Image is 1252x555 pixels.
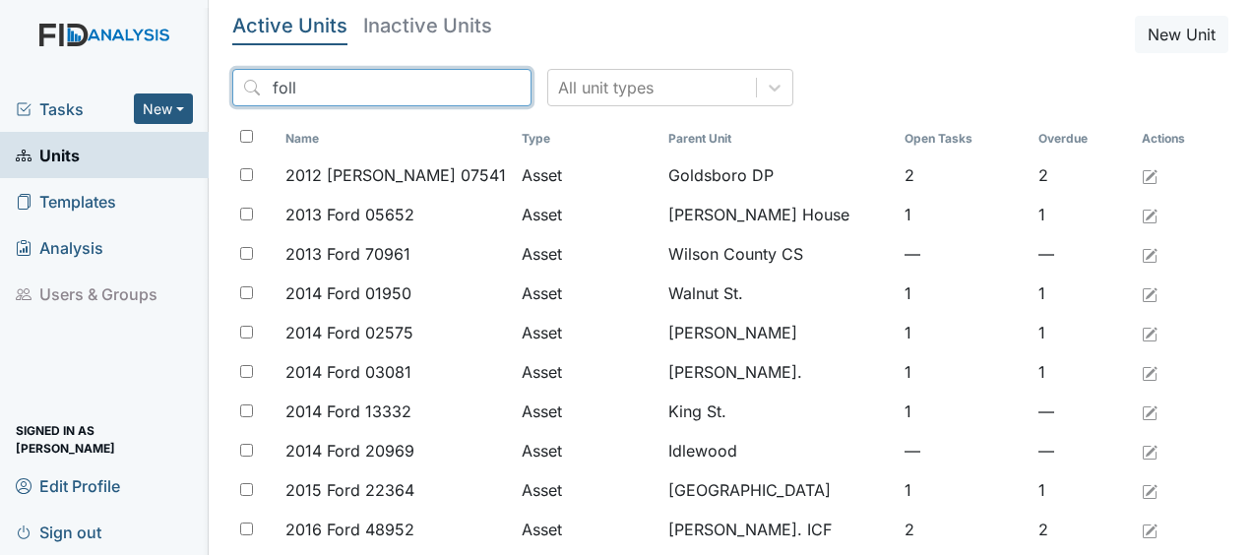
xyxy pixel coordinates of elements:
[1142,163,1158,187] a: Edit
[514,122,660,155] th: Toggle SortBy
[897,431,1031,470] td: —
[897,510,1031,549] td: 2
[897,470,1031,510] td: 1
[1031,313,1135,352] td: 1
[660,195,897,234] td: [PERSON_NAME] House
[1031,195,1135,234] td: 1
[285,400,411,423] span: 2014 Ford 13332
[1135,16,1228,53] button: New Unit
[660,122,897,155] th: Toggle SortBy
[285,242,410,266] span: 2013 Ford 70961
[240,130,253,143] input: Toggle All Rows Selected
[897,352,1031,392] td: 1
[514,470,660,510] td: Asset
[514,313,660,352] td: Asset
[514,195,660,234] td: Asset
[1031,234,1135,274] td: —
[1142,203,1158,226] a: Edit
[514,352,660,392] td: Asset
[16,97,134,121] a: Tasks
[1142,478,1158,502] a: Edit
[285,163,506,187] span: 2012 [PERSON_NAME] 07541
[285,360,411,384] span: 2014 Ford 03081
[1031,274,1135,313] td: 1
[1031,155,1135,195] td: 2
[1031,392,1135,431] td: —
[1031,470,1135,510] td: 1
[285,518,414,541] span: 2016 Ford 48952
[285,478,414,502] span: 2015 Ford 22364
[897,195,1031,234] td: 1
[285,203,414,226] span: 2013 Ford 05652
[514,155,660,195] td: Asset
[16,517,101,547] span: Sign out
[1031,122,1135,155] th: Toggle SortBy
[660,392,897,431] td: King St.
[660,470,897,510] td: [GEOGRAPHIC_DATA]
[558,76,654,99] div: All unit types
[1142,360,1158,384] a: Edit
[514,274,660,313] td: Asset
[1142,281,1158,305] a: Edit
[1142,321,1158,344] a: Edit
[897,155,1031,195] td: 2
[660,274,897,313] td: Walnut St.
[1142,400,1158,423] a: Edit
[232,69,532,106] input: Search...
[285,321,413,344] span: 2014 Ford 02575
[514,234,660,274] td: Asset
[660,313,897,352] td: [PERSON_NAME]
[660,352,897,392] td: [PERSON_NAME].
[278,122,514,155] th: Toggle SortBy
[285,439,414,462] span: 2014 Ford 20969
[1031,431,1135,470] td: —
[1142,242,1158,266] a: Edit
[514,431,660,470] td: Asset
[1031,352,1135,392] td: 1
[134,93,193,124] button: New
[897,313,1031,352] td: 1
[1134,122,1228,155] th: Actions
[16,232,103,263] span: Analysis
[897,274,1031,313] td: 1
[514,392,660,431] td: Asset
[897,122,1031,155] th: Toggle SortBy
[16,470,120,501] span: Edit Profile
[16,424,193,455] span: Signed in as [PERSON_NAME]
[514,510,660,549] td: Asset
[1142,439,1158,462] a: Edit
[285,281,411,305] span: 2014 Ford 01950
[660,431,897,470] td: Idlewood
[1031,510,1135,549] td: 2
[1142,518,1158,541] a: Edit
[897,392,1031,431] td: 1
[660,234,897,274] td: Wilson County CS
[660,510,897,549] td: [PERSON_NAME]. ICF
[16,186,116,216] span: Templates
[897,234,1031,274] td: —
[660,155,897,195] td: Goldsboro DP
[16,140,80,170] span: Units
[232,16,347,35] h5: Active Units
[363,16,492,35] h5: Inactive Units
